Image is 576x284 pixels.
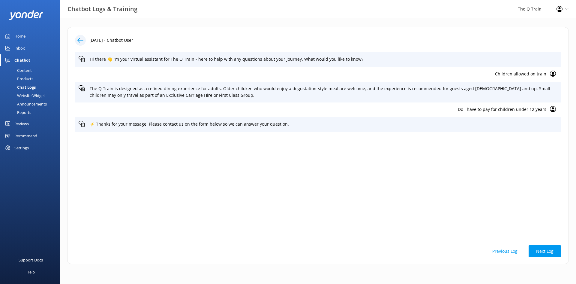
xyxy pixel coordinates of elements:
[26,266,35,278] div: Help
[4,83,36,91] div: Chat Logs
[4,91,45,100] div: Website Widget
[19,254,43,266] div: Support Docs
[4,75,33,83] div: Products
[79,71,546,77] p: Children allowed on train
[90,56,557,63] p: Hi there 👋 I’m your virtual assistant for The Q Train - here to help with any questions about you...
[67,4,137,14] h3: Chatbot Logs & Training
[4,66,32,75] div: Content
[485,245,525,257] button: Previous Log
[90,121,557,127] p: ⚡ Thanks for your message. Please contact us on the form below so we can answer your question.
[529,245,561,257] button: Next Log
[4,108,31,117] div: Reports
[79,106,546,113] p: Do I have to pay for children under 12 years
[14,42,25,54] div: Inbox
[4,100,60,108] a: Announcements
[4,100,47,108] div: Announcements
[4,66,60,75] a: Content
[14,130,37,142] div: Recommend
[4,75,60,83] a: Products
[14,54,30,66] div: Chatbot
[9,10,43,20] img: yonder-white-logo.png
[90,85,557,99] p: The Q Train is designed as a refined dining experience for adults. Older children who would enjoy...
[14,30,25,42] div: Home
[4,83,60,91] a: Chat Logs
[89,37,133,44] p: [DATE] - Chatbot User
[14,142,29,154] div: Settings
[14,118,29,130] div: Reviews
[4,91,60,100] a: Website Widget
[4,108,60,117] a: Reports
